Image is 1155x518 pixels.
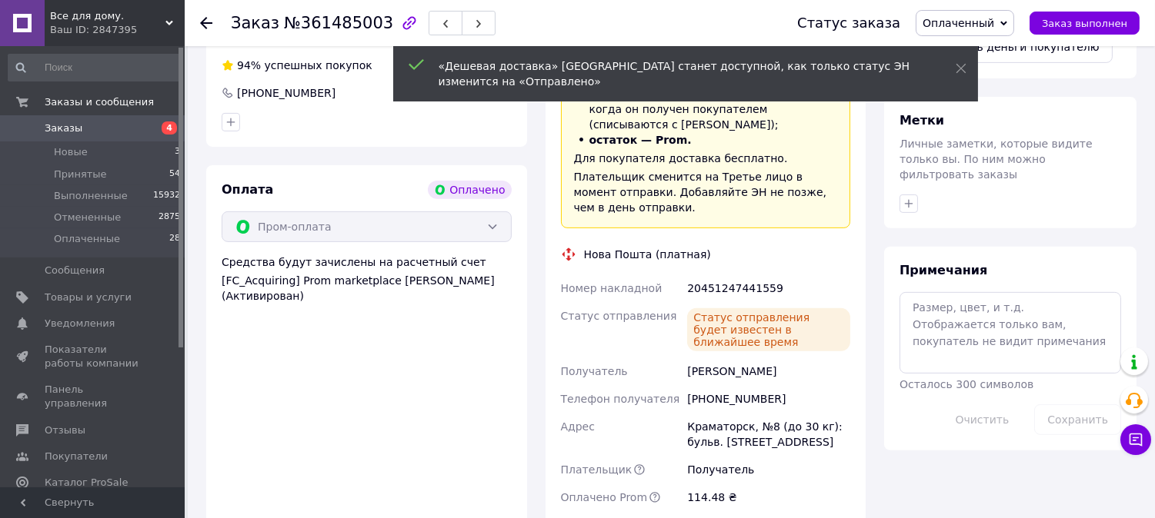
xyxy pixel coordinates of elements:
span: Показатели работы компании [45,343,142,370]
span: Каталог ProSale [45,476,128,490]
span: Новые [54,145,88,159]
div: Оплачено [428,181,511,199]
div: 20451247441559 [684,274,853,302]
span: №361485003 [284,14,393,32]
span: Личные заметки, которые видите только вы. По ним можно фильтровать заказы [900,138,1093,181]
span: Оплачено Prom [561,491,648,503]
span: Метки [900,113,944,128]
span: Получатель [561,365,628,377]
span: Примечания [900,263,987,277]
span: 3 [175,145,180,159]
button: Чат с покупателем [1120,424,1151,455]
span: Заказы и сообщения [45,95,154,109]
span: Отзывы [45,423,85,437]
button: Заказ выполнен [1030,12,1140,35]
span: 15932 [153,189,180,203]
div: «Дешевая доставка» [GEOGRAPHIC_DATA] станет доступной, как только статус ЭН изменится на «Отправл... [439,58,917,89]
div: Ваш ID: 2847395 [50,23,185,37]
button: Вернуть деньги покупателю [900,31,1113,63]
div: Получатель [684,456,853,483]
div: Средства будут зачислены на расчетный счет [222,254,512,304]
span: Заказ выполнен [1042,18,1127,29]
span: Панель управления [45,383,142,410]
span: Статус отправления [561,310,677,322]
div: Краматорск, №8 (до 30 кг): бульв. [STREET_ADDRESS] [684,413,853,456]
div: Статус отправления будет известен в ближайшее время [687,308,850,351]
span: Сообщения [45,264,105,277]
span: Осталось 300 символов [900,378,1033,390]
div: Вернуться назад [200,15,212,31]
span: 94% [237,59,261,71]
span: Оплата [222,182,273,197]
div: [FC_Acquiring] Prom marketplace [PERSON_NAME] (Активирован) [222,273,512,304]
span: 54 [169,168,180,181]
span: Номер накладной [561,282,663,294]
span: Покупатели [45,450,108,463]
span: Отмененные [54,211,121,224]
div: [PERSON_NAME] [684,357,853,385]
span: Оплаченные [54,232,120,246]
span: Заказ [231,14,279,32]
span: Заказы [45,121,82,135]
div: Плательщик сменится на Третье лицо в момент отправки. Добавляйте ЭН не позже, чем в день отправки. [574,169,838,215]
div: 114.48 ₴ [684,483,853,511]
div: успешных покупок [222,58,372,73]
div: Нова Пошта (платная) [580,247,715,262]
span: остаток — Prom. [589,134,692,146]
span: 2875 [159,211,180,224]
span: 4 [162,121,177,134]
div: [PHONE_NUMBER] [684,385,853,413]
div: Статус заказа [797,15,900,31]
span: 28 [169,232,180,246]
span: Принятые [54,168,107,181]
div: [PHONE_NUMBER] [235,85,337,101]
div: Для покупателя доставка бесплатно. [574,151,838,166]
span: Уведомления [45,317,115,330]
span: Оплаченный [923,17,994,29]
span: Все для дому. [50,9,165,23]
span: Выполненные [54,189,128,203]
span: Товары и услуги [45,291,132,304]
input: Поиск [8,54,182,81]
span: Адрес [561,420,595,433]
span: Телефон получателя [561,393,680,405]
span: Плательщик [561,463,633,476]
